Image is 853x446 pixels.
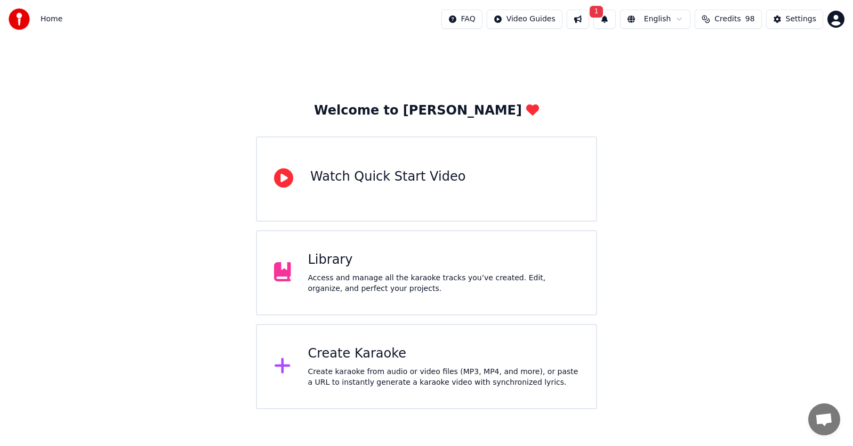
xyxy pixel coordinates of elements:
[590,6,603,18] span: 1
[308,252,580,269] div: Library
[745,14,755,25] span: 98
[314,102,539,119] div: Welcome to [PERSON_NAME]
[808,403,840,435] a: Open chat
[714,14,741,25] span: Credits
[308,367,580,388] div: Create karaoke from audio or video files (MP3, MP4, and more), or paste a URL to instantly genera...
[766,10,823,29] button: Settings
[9,9,30,30] img: youka
[593,10,616,29] button: 1
[308,273,580,294] div: Access and manage all the karaoke tracks you’ve created. Edit, organize, and perfect your projects.
[41,14,62,25] span: Home
[441,10,482,29] button: FAQ
[41,14,62,25] nav: breadcrumb
[308,345,580,362] div: Create Karaoke
[786,14,816,25] div: Settings
[487,10,562,29] button: Video Guides
[310,168,465,185] div: Watch Quick Start Video
[695,10,761,29] button: Credits98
